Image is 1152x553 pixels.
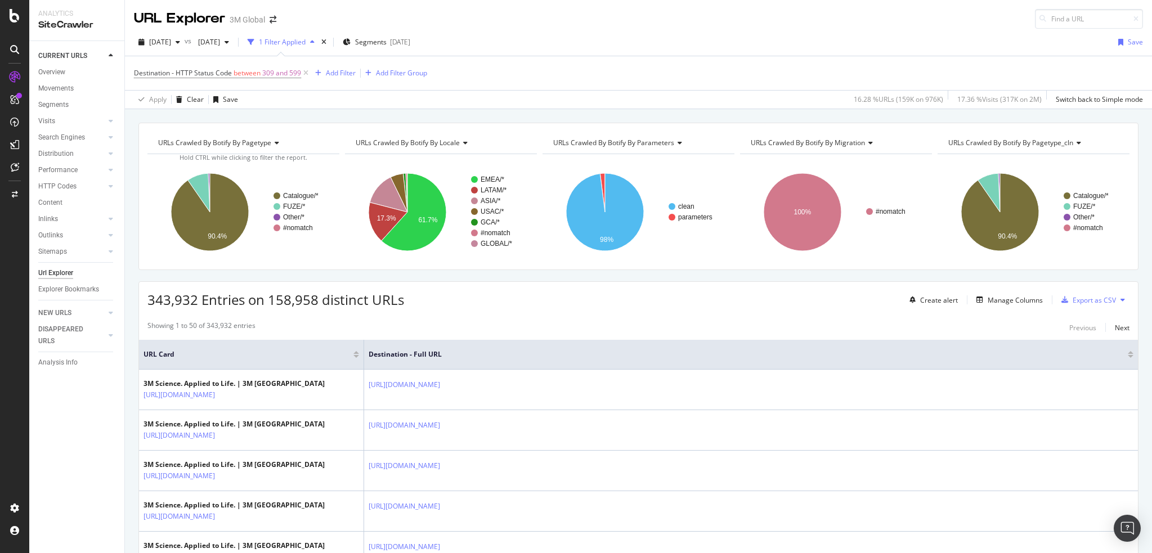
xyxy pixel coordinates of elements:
div: 3M Science. Applied to Life. | 3M [GEOGRAPHIC_DATA] [144,500,325,510]
text: GLOBAL/* [481,240,512,248]
a: [URL][DOMAIN_NAME] [369,379,440,390]
div: Url Explorer [38,267,73,279]
div: Performance [38,164,78,176]
text: ASIA/* [481,197,501,205]
div: 3M Science. Applied to Life. | 3M [GEOGRAPHIC_DATA] [144,541,325,551]
div: Add Filter [326,68,356,78]
button: [DATE] [134,33,185,51]
svg: A chart. [543,163,733,261]
a: Explorer Bookmarks [38,284,116,295]
text: 61.7% [418,216,437,224]
div: A chart. [938,163,1128,261]
div: Save [1128,37,1143,47]
button: Save [1114,33,1143,51]
button: Next [1115,321,1129,334]
button: Export as CSV [1057,291,1116,309]
a: Sitemaps [38,246,105,258]
div: Sitemaps [38,246,67,258]
div: Switch back to Simple mode [1056,95,1143,104]
div: 17.36 % Visits ( 317K on 2M ) [957,95,1042,104]
div: Inlinks [38,213,58,225]
text: 98% [600,236,613,244]
div: Add Filter Group [376,68,427,78]
svg: A chart. [345,163,535,261]
svg: A chart. [147,163,338,261]
a: [URL][DOMAIN_NAME] [144,389,215,401]
text: EMEA/* [481,176,504,183]
div: Search Engines [38,132,85,143]
text: USAC/* [481,208,504,215]
div: Overview [38,66,65,78]
text: 90.4% [998,232,1017,240]
button: Clear [172,91,204,109]
a: Visits [38,115,105,127]
a: CURRENT URLS [38,50,105,62]
button: Add Filter Group [361,66,427,80]
span: Destination - Full URL [369,349,1111,359]
h4: URLs Crawled By Botify By pagetype [156,134,329,152]
text: #nomatch [481,229,510,237]
div: 16.28 % URLs ( 159K on 976K ) [854,95,943,104]
h4: URLs Crawled By Botify By migration [748,134,922,152]
div: Visits [38,115,55,127]
div: Manage Columns [988,295,1043,305]
div: Analysis Info [38,357,78,368]
div: Save [223,95,238,104]
input: Find a URL [1035,9,1143,29]
div: Analytics [38,9,115,19]
div: DISAPPEARED URLS [38,323,95,347]
span: Hold CTRL while clicking to filter the report. [180,153,307,161]
a: Segments [38,99,116,111]
div: 1 Filter Applied [259,37,306,47]
span: between [234,68,261,78]
button: Previous [1069,321,1096,334]
span: URLs Crawled By Botify By locale [356,138,460,147]
text: Other/* [283,213,304,221]
a: Inlinks [38,213,105,225]
div: [DATE] [390,37,410,47]
text: GCA/* [481,218,500,226]
text: Other/* [1073,213,1095,221]
a: [URL][DOMAIN_NAME] [369,541,440,552]
span: 309 and 599 [262,65,301,81]
svg: A chart. [740,163,930,261]
button: Manage Columns [972,293,1043,307]
span: URLs Crawled By Botify By parameters [553,138,674,147]
div: NEW URLS [38,307,71,319]
text: 17.3% [377,214,396,222]
span: Destination - HTTP Status Code [134,68,232,78]
div: URL Explorer [134,9,225,28]
a: Distribution [38,148,105,160]
a: [URL][DOMAIN_NAME] [144,430,215,441]
text: 100% [794,208,812,216]
button: 1 Filter Applied [243,33,319,51]
div: arrow-right-arrow-left [270,16,276,24]
button: Create alert [905,291,958,309]
div: Export as CSV [1073,295,1116,305]
text: 90.4% [208,232,227,240]
a: Performance [38,164,105,176]
button: [DATE] [194,33,234,51]
div: Segments [38,99,69,111]
text: clean [678,203,694,210]
text: Catalogue/* [283,192,319,200]
h4: URLs Crawled By Botify By pagetype_cln [946,134,1119,152]
div: Open Intercom Messenger [1114,515,1141,542]
text: #nomatch [1073,224,1103,232]
span: vs [185,36,194,46]
text: parameters [678,213,712,221]
text: Catalogue/* [1073,192,1109,200]
div: Showing 1 to 50 of 343,932 entries [147,321,255,334]
div: 3M Science. Applied to Life. | 3M [GEOGRAPHIC_DATA] [144,419,325,429]
div: Outlinks [38,230,63,241]
span: 2025 Jul. 20th [194,37,220,47]
div: Movements [38,83,74,95]
text: FUZE/* [1073,203,1096,210]
text: FUZE/* [283,203,306,210]
span: URL Card [144,349,351,359]
span: 343,932 Entries on 158,958 distinct URLs [147,290,404,309]
span: Segments [355,37,387,47]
